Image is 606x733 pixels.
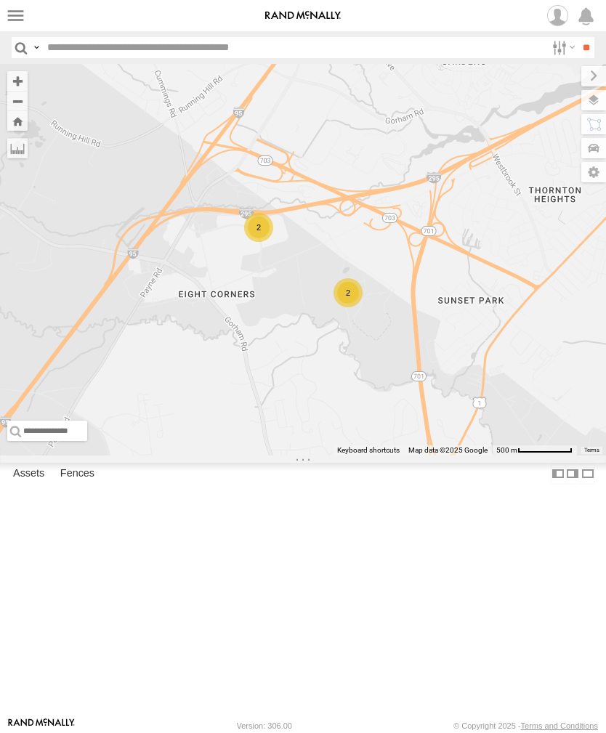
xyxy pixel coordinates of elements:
[53,463,102,484] label: Fences
[521,721,598,730] a: Terms and Conditions
[237,721,292,730] div: Version: 306.00
[453,721,598,730] div: © Copyright 2025 -
[244,213,273,242] div: 2
[265,11,341,21] img: rand-logo.svg
[408,446,488,454] span: Map data ©2025 Google
[581,162,606,182] label: Map Settings
[7,71,28,91] button: Zoom in
[551,463,565,484] label: Dock Summary Table to the Left
[337,445,400,455] button: Keyboard shortcuts
[334,278,363,307] div: 2
[7,138,28,158] label: Measure
[6,463,52,484] label: Assets
[496,446,517,454] span: 500 m
[7,111,28,131] button: Zoom Home
[581,463,595,484] label: Hide Summary Table
[492,445,577,455] button: Map Scale: 500 m per 72 pixels
[7,91,28,111] button: Zoom out
[31,37,42,58] label: Search Query
[546,37,578,58] label: Search Filter Options
[584,448,599,453] a: Terms (opens in new tab)
[565,463,580,484] label: Dock Summary Table to the Right
[8,718,75,733] a: Visit our Website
